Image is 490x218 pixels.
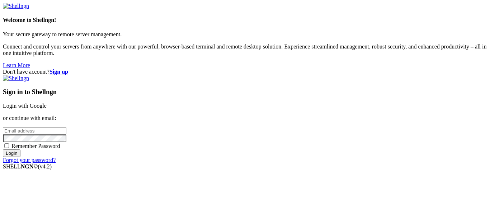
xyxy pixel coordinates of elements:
[3,62,30,68] a: Learn More
[4,143,9,148] input: Remember Password
[38,163,52,170] span: 4.2.0
[3,157,56,163] a: Forgot your password?
[3,163,52,170] span: SHELL ©
[11,143,60,149] span: Remember Password
[3,149,20,157] input: Login
[3,88,487,96] h3: Sign in to Shellngn
[3,43,487,56] p: Connect and control your servers from anywhere with our powerful, browser-based terminal and remo...
[3,115,487,121] p: or continue with email:
[3,75,29,82] img: Shellngn
[3,103,47,109] a: Login with Google
[3,69,487,75] div: Don't have account?
[3,31,487,38] p: Your secure gateway to remote server management.
[3,17,487,23] h4: Welcome to Shellngn!
[21,163,34,170] b: NGN
[3,127,66,135] input: Email address
[3,3,29,9] img: Shellngn
[50,69,68,75] a: Sign up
